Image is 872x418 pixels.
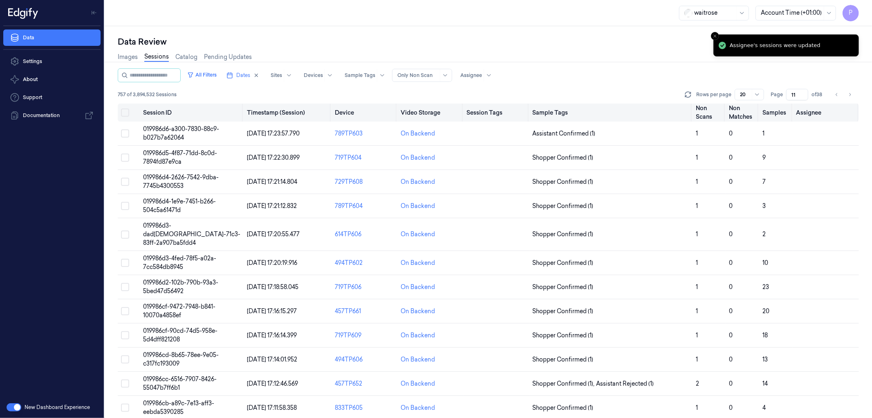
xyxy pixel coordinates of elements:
span: Shopper Confirmed (1) [533,355,594,364]
span: 0 [729,202,733,210]
span: Assistant Confirmed (1) [533,129,596,138]
div: Data Review [118,36,859,47]
span: 23 [762,283,769,291]
a: Data [3,29,101,46]
span: Shopper Confirmed (1) , [533,380,596,388]
span: 1 [696,202,698,210]
button: Select row [121,230,129,239]
span: of 38 [811,91,825,98]
span: 0 [729,259,733,267]
button: Select all [121,108,129,117]
div: 457TP661 [335,307,395,316]
div: 789TP603 [335,129,395,138]
span: 4 [762,404,766,411]
span: 0 [729,307,733,315]
div: On Backend [401,355,435,364]
span: 2 [696,380,699,387]
span: 019986cc-6516-7907-8426-55047b7ff6b1 [143,375,217,391]
span: 0 [729,154,733,161]
div: On Backend [401,178,435,186]
div: 719TP606 [335,283,395,291]
button: About [3,71,101,88]
a: Pending Updates [204,53,252,61]
button: Go to next page [844,89,856,100]
div: 729TP608 [335,178,395,186]
span: 757 of 3,894,532 Sessions [118,91,177,98]
div: Assignee's sessions were updated [730,41,820,50]
button: Select row [121,380,129,388]
div: On Backend [401,202,435,210]
span: 0 [729,356,733,363]
span: 9 [762,154,766,161]
div: 719TP604 [335,154,395,162]
button: Toggle Navigation [87,6,101,19]
span: [DATE] 17:20:19.916 [247,259,297,267]
span: 0 [729,380,733,387]
span: 019986d4-2626-7542-9dba-7745b4300553 [143,174,219,190]
span: [DATE] 17:22:30.899 [247,154,300,161]
span: [DATE] 17:11:58.358 [247,404,297,411]
span: Shopper Confirmed (1) [533,178,594,186]
span: 1 [696,230,698,238]
button: Go to previous page [831,89,843,100]
div: 614TP606 [335,230,395,239]
span: 0 [729,332,733,339]
span: [DATE] 17:18:58.045 [247,283,298,291]
span: Page [771,91,783,98]
button: P [843,5,859,21]
div: 494TP602 [335,259,395,267]
span: 1 [696,307,698,315]
a: Images [118,53,138,61]
span: [DATE] 17:21:14.804 [247,178,297,185]
button: Select row [121,404,129,412]
span: Assistant Rejected (1) [596,380,654,388]
th: Non Matches [726,104,759,122]
span: 1 [762,130,764,137]
div: 494TP606 [335,355,395,364]
span: 0 [729,130,733,137]
span: 1 [696,154,698,161]
span: [DATE] 17:16:15.297 [247,307,297,315]
button: Select row [121,178,129,186]
span: 3 [762,202,766,210]
span: 019986cb-a89c-7e13-aff3-eebda5390285 [143,400,214,416]
div: 833TP605 [335,404,395,412]
button: Select row [121,154,129,162]
span: 0 [729,283,733,291]
button: Select row [121,355,129,364]
span: 019986d2-102b-790b-93a3-5bed47d56492 [143,279,218,295]
th: Device [332,104,398,122]
span: 019986d5-4f87-71dd-8c0d-7894fd87e9ca [143,149,217,165]
th: Non Scans [693,104,726,122]
span: 0 [729,178,733,185]
button: Close toast [711,32,719,40]
span: Shopper Confirmed (1) [533,283,594,291]
span: [DATE] 17:20:55.477 [247,230,300,238]
span: 1 [696,332,698,339]
span: [DATE] 17:16:14.399 [247,332,297,339]
div: On Backend [401,230,435,239]
span: [DATE] 17:21:12.832 [247,202,297,210]
button: Select row [121,283,129,291]
div: 457TP652 [335,380,395,388]
a: Settings [3,53,101,70]
th: Samples [759,104,793,122]
span: 1 [696,130,698,137]
th: Timestamp (Session) [244,104,332,122]
span: Shopper Confirmed (1) [533,404,594,412]
button: Select row [121,331,129,339]
span: [DATE] 17:23:57.790 [247,130,300,137]
span: 019986cd-8b65-78ee-9e05-c317fc193009 [143,351,219,367]
span: 019986cf-90cd-74d5-958e-5d4dff821208 [143,327,217,343]
th: Session ID [140,104,244,122]
div: On Backend [401,283,435,291]
div: On Backend [401,259,435,267]
span: Shopper Confirmed (1) [533,202,594,210]
th: Sample Tags [529,104,693,122]
div: On Backend [401,404,435,412]
th: Assignee [793,104,859,122]
span: Shopper Confirmed (1) [533,154,594,162]
span: 7 [762,178,766,185]
button: Select row [121,307,129,315]
a: Documentation [3,107,101,124]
